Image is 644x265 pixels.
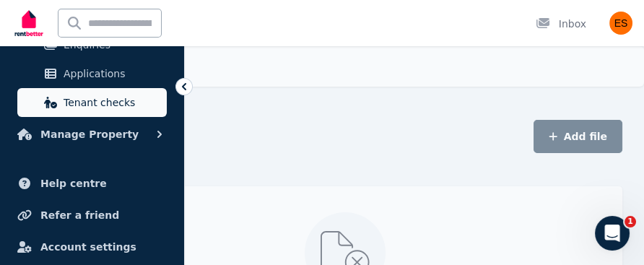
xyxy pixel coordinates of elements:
[40,238,136,256] span: Account settings
[12,201,173,230] a: Refer a friend
[40,175,107,192] span: Help centre
[12,233,173,261] a: Account settings
[609,12,632,35] img: Enton Shaho
[12,169,173,198] a: Help centre
[12,5,46,41] img: RentBetter
[12,120,173,149] button: Manage Property
[536,17,586,31] div: Inbox
[40,126,139,143] span: Manage Property
[17,59,167,88] a: Applications
[40,207,119,224] span: Refer a friend
[64,65,161,82] span: Applications
[17,88,167,117] a: Tenant checks
[534,120,622,153] button: Add file
[595,216,630,251] iframe: Intercom live chat
[625,216,636,227] span: 1
[64,94,161,111] span: Tenant checks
